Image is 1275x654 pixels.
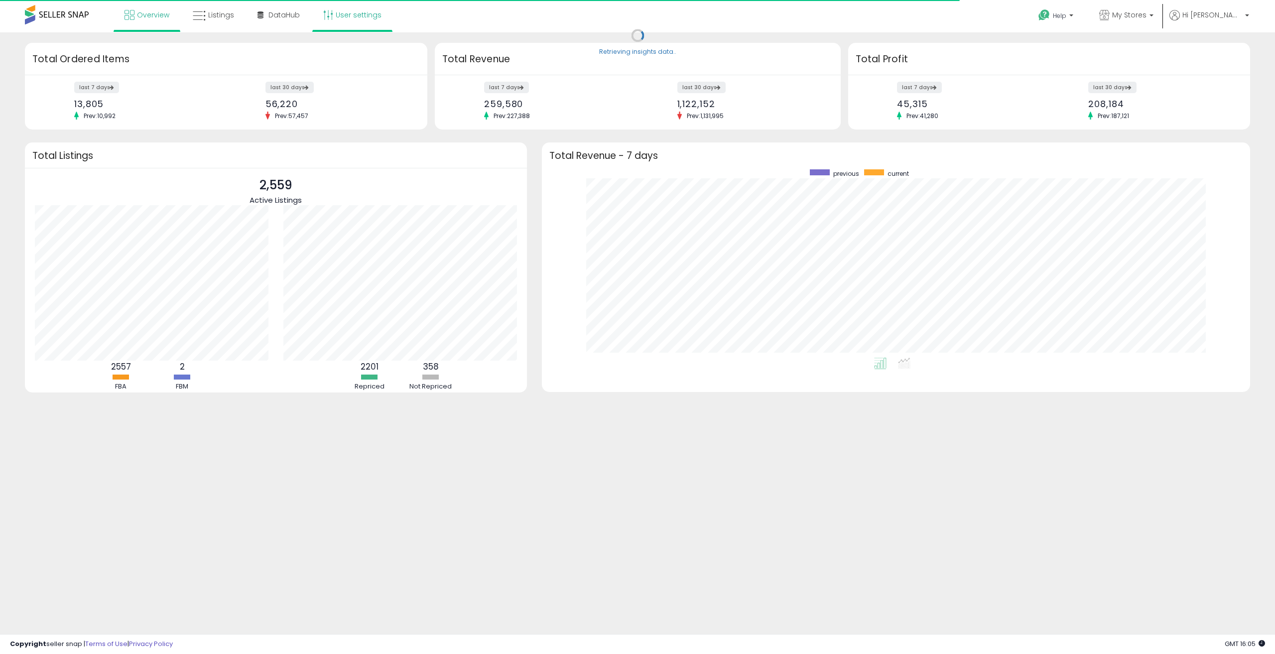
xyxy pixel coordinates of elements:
label: last 30 days [265,82,314,93]
div: FBA [91,382,151,392]
label: last 30 days [1088,82,1137,93]
h3: Total Profit [856,52,1243,66]
label: last 30 days [677,82,726,93]
b: 358 [423,361,439,373]
span: Prev: 227,388 [489,112,535,120]
div: 13,805 [74,99,219,109]
span: Prev: 57,457 [270,112,313,120]
span: Active Listings [250,195,302,205]
b: 2201 [361,361,379,373]
div: 1,122,152 [677,99,823,109]
b: 2557 [111,361,131,373]
span: Help [1053,11,1066,20]
p: 2,559 [250,176,302,195]
div: 259,580 [484,99,630,109]
span: Listings [208,10,234,20]
label: last 7 days [74,82,119,93]
span: Prev: 41,280 [901,112,943,120]
label: last 7 days [484,82,529,93]
h3: Total Ordered Items [32,52,420,66]
span: previous [833,169,859,178]
div: 208,184 [1088,99,1233,109]
span: Prev: 10,992 [79,112,121,120]
div: 56,220 [265,99,410,109]
span: Hi [PERSON_NAME] [1182,10,1242,20]
span: Overview [137,10,169,20]
h3: Total Revenue [442,52,833,66]
label: last 7 days [897,82,942,93]
span: current [888,169,909,178]
span: Prev: 1,131,995 [682,112,729,120]
div: Repriced [340,382,399,392]
h3: Total Listings [32,152,519,159]
b: 2 [180,361,185,373]
a: Help [1030,1,1083,32]
span: My Stores [1112,10,1147,20]
span: DataHub [268,10,300,20]
div: FBM [152,382,212,392]
i: Get Help [1038,9,1050,21]
div: 45,315 [897,99,1041,109]
h3: Total Revenue - 7 days [549,152,1243,159]
a: Hi [PERSON_NAME] [1169,10,1249,32]
span: Prev: 187,121 [1093,112,1134,120]
div: Retrieving insights data.. [599,48,676,57]
div: Not Repriced [401,382,461,392]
